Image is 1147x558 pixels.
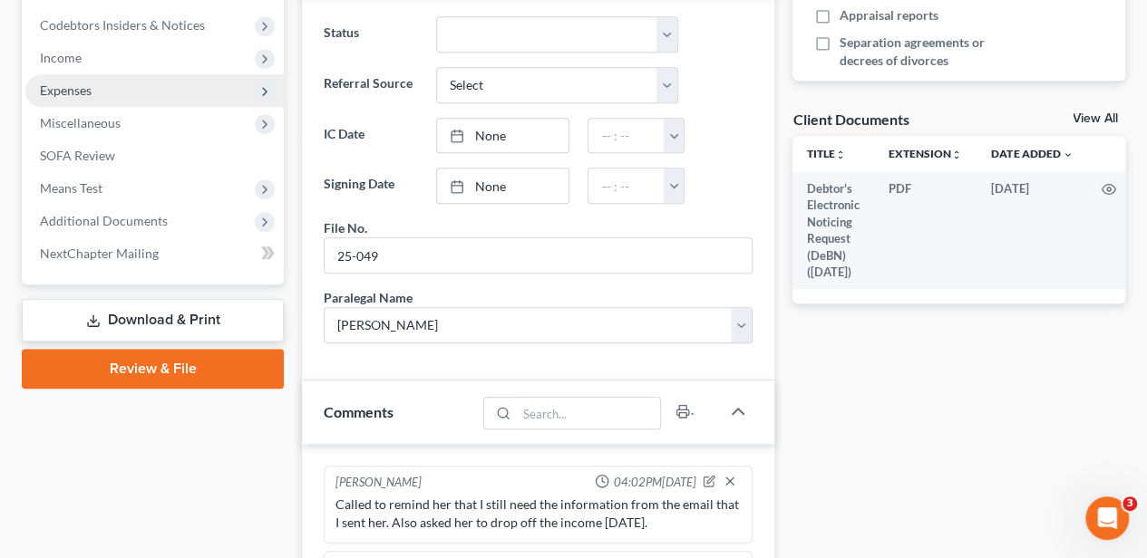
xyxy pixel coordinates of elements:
td: [DATE] [977,172,1087,289]
a: Download & Print [22,299,284,342]
span: Comments [324,403,394,420]
a: SOFA Review [25,139,284,172]
span: Appraisal reports [840,6,938,24]
a: Date Added expand_more [991,147,1073,160]
span: Codebtors Insiders & Notices [40,17,205,33]
span: NextChapter Mailing [40,245,159,261]
span: Additional Documents [40,213,168,228]
a: Extensionunfold_more [889,147,962,160]
a: Titleunfold_more [807,147,846,160]
td: Debtor's Electronic Noticing Request (DeBN) ([DATE]) [792,172,874,289]
span: 04:02PM[DATE] [613,474,695,491]
span: Separation agreements or decrees of divorces [840,34,1026,70]
a: View All [1073,112,1118,125]
label: Signing Date [315,168,426,204]
span: SOFA Review [40,148,115,163]
label: IC Date [315,118,426,154]
div: Client Documents [792,110,909,129]
i: unfold_more [951,149,962,160]
span: Income [40,50,82,65]
i: unfold_more [835,149,846,160]
div: Paralegal Name [324,288,413,307]
a: Review & File [22,349,284,389]
input: Search... [517,398,661,428]
iframe: Intercom live chat [1085,496,1129,540]
span: Expenses [40,82,92,98]
label: Status [315,16,426,53]
input: -- : -- [588,119,665,153]
i: expand_more [1062,149,1073,160]
input: -- [325,238,752,273]
a: None [437,168,569,203]
a: NextChapter Mailing [25,237,284,270]
td: PDF [874,172,977,289]
span: 3 [1123,496,1137,511]
label: Referral Source [315,67,426,103]
input: -- : -- [588,168,665,203]
div: [PERSON_NAME] [335,474,422,492]
span: Miscellaneous [40,115,121,130]
div: File No. [324,218,367,237]
span: Means Test [40,180,102,196]
div: Called to remind her that I still need the information from the email that I sent her. Also asked... [335,495,741,532]
a: None [437,119,569,153]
